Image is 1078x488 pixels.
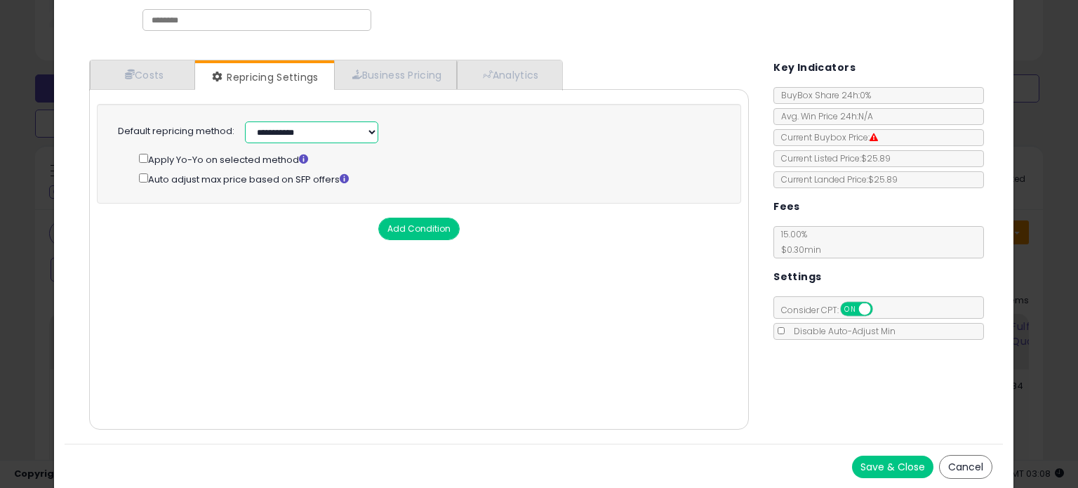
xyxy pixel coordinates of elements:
a: Repricing Settings [195,63,333,91]
h5: Fees [773,198,800,216]
span: 15.00 % [774,228,821,256]
h5: Settings [773,268,821,286]
span: Current Landed Price: $25.89 [774,173,898,185]
span: Avg. Win Price 24h: N/A [774,110,873,122]
label: Default repricing method: [118,125,234,138]
i: Suppressed Buy Box [870,133,878,142]
a: Analytics [457,60,561,89]
h5: Key Indicators [773,59,856,77]
button: Add Condition [378,218,460,240]
span: BuyBox Share 24h: 0% [774,89,871,101]
span: Consider CPT: [774,304,891,316]
span: ON [841,303,859,315]
span: Current Buybox Price: [774,131,878,143]
div: Apply Yo-Yo on selected method [139,151,722,167]
a: Costs [90,60,195,89]
span: Disable Auto-Adjust Min [787,325,896,337]
span: OFF [871,303,893,315]
a: Business Pricing [334,60,457,89]
span: $0.30 min [774,244,821,256]
button: Cancel [939,455,992,479]
span: Current Listed Price: $25.89 [774,152,891,164]
div: Auto adjust max price based on SFP offers [139,171,722,187]
button: Save & Close [852,456,933,478]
